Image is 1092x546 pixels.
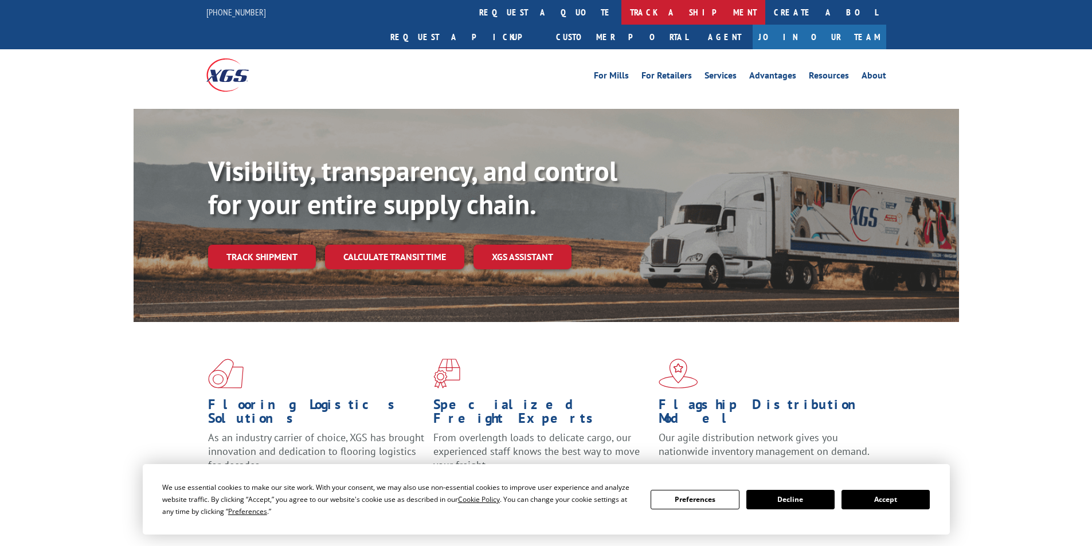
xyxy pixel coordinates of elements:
a: Resources [809,71,849,84]
a: Track shipment [208,245,316,269]
a: For Mills [594,71,629,84]
img: xgs-icon-focused-on-flooring-red [433,359,460,388]
a: Customer Portal [547,25,696,49]
span: Our agile distribution network gives you nationwide inventory management on demand. [659,431,870,458]
h1: Flagship Distribution Model [659,398,875,431]
h1: Specialized Freight Experts [433,398,650,431]
button: Accept [841,490,930,509]
a: XGS ASSISTANT [473,245,572,269]
b: Visibility, transparency, and control for your entire supply chain. [208,153,617,222]
span: Cookie Policy [458,494,500,504]
div: Cookie Consent Prompt [143,464,950,535]
a: Join Our Team [753,25,886,49]
p: From overlength loads to delicate cargo, our experienced staff knows the best way to move your fr... [433,431,650,482]
button: Decline [746,490,835,509]
div: We use essential cookies to make our site work. With your consent, we may also use non-essential ... [162,481,637,517]
span: Preferences [228,506,267,516]
a: About [862,71,886,84]
a: For Retailers [641,71,692,84]
span: As an industry carrier of choice, XGS has brought innovation and dedication to flooring logistics... [208,431,424,472]
a: Agent [696,25,753,49]
img: xgs-icon-flagship-distribution-model-red [659,359,698,388]
button: Preferences [651,490,739,509]
h1: Flooring Logistics Solutions [208,398,425,431]
a: Advantages [749,71,796,84]
a: Calculate transit time [325,245,464,269]
a: Services [704,71,737,84]
img: xgs-icon-total-supply-chain-intelligence-red [208,359,244,388]
a: Request a pickup [382,25,547,49]
a: [PHONE_NUMBER] [206,6,266,18]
